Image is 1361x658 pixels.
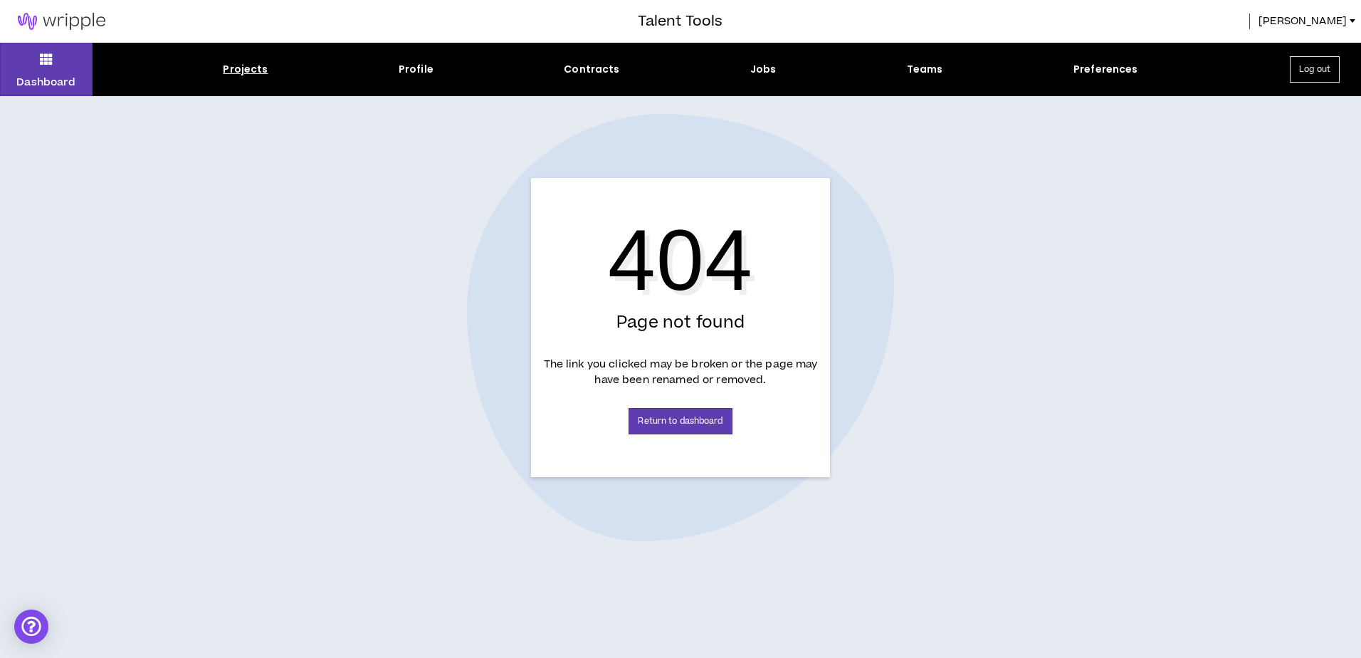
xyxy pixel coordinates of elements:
p: Dashboard [16,75,75,90]
div: Projects [223,62,268,77]
a: Return to dashboard [629,408,732,434]
div: Teams [907,62,943,77]
h3: Talent Tools [638,11,722,32]
p: The link you clicked may be broken or the page may have been renamed or removed. [542,357,819,389]
div: Jobs [750,62,777,77]
div: Preferences [1073,62,1138,77]
h1: 404 [608,221,753,299]
div: Open Intercom Messenger [14,610,48,644]
button: Log out [1290,56,1340,83]
div: Profile [399,62,433,77]
div: Contracts [564,62,619,77]
h3: Page not found [616,313,745,332]
span: [PERSON_NAME] [1258,14,1347,29]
